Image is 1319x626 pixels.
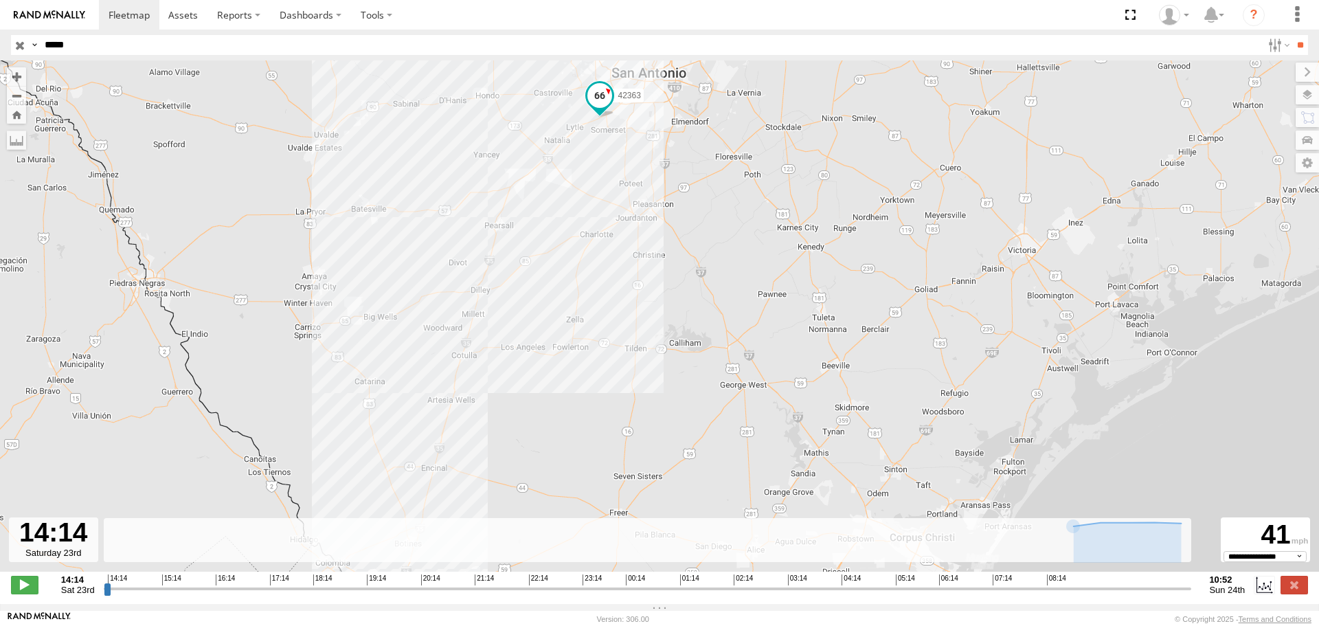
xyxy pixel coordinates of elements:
[1175,615,1311,623] div: © Copyright 2025 -
[475,574,494,585] span: 21:14
[734,574,753,585] span: 02:14
[1154,5,1194,25] div: Caseta Laredo TX
[162,574,181,585] span: 15:14
[11,576,38,594] label: Play/Stop
[421,574,440,585] span: 20:14
[216,574,235,585] span: 16:14
[7,86,26,105] button: Zoom out
[1209,574,1245,585] strong: 10:52
[939,574,958,585] span: 06:14
[1239,615,1311,623] a: Terms and Conditions
[993,574,1012,585] span: 07:14
[367,574,386,585] span: 19:14
[529,574,548,585] span: 22:14
[29,35,40,55] label: Search Query
[680,574,699,585] span: 01:14
[788,574,807,585] span: 03:14
[313,574,332,585] span: 18:14
[1243,4,1265,26] i: ?
[7,131,26,150] label: Measure
[61,574,95,585] strong: 14:14
[896,574,915,585] span: 05:14
[7,105,26,124] button: Zoom Home
[626,574,645,585] span: 00:14
[583,574,602,585] span: 23:14
[618,91,640,100] span: 42363
[1296,153,1319,172] label: Map Settings
[1223,519,1308,551] div: 41
[14,10,85,20] img: rand-logo.svg
[1263,35,1292,55] label: Search Filter Options
[1281,576,1308,594] label: Close
[61,585,95,595] span: Sat 23rd Aug 2025
[108,574,127,585] span: 14:14
[8,612,71,626] a: Visit our Website
[1209,585,1245,595] span: Sun 24th Aug 2025
[270,574,289,585] span: 17:14
[7,67,26,86] button: Zoom in
[842,574,861,585] span: 04:14
[597,615,649,623] div: Version: 306.00
[1047,574,1066,585] span: 08:14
